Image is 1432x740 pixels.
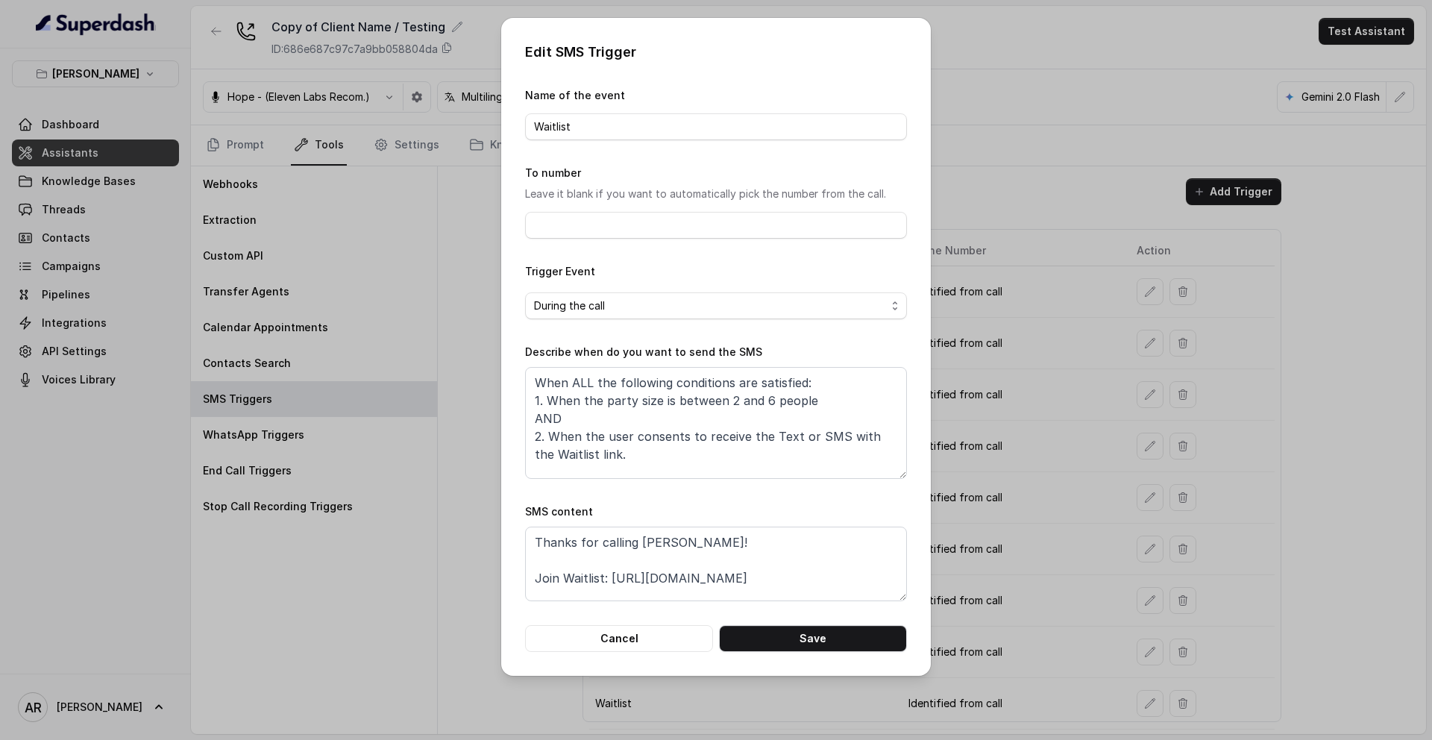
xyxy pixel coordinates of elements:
p: Edit SMS Trigger [525,42,907,63]
label: To number [525,166,581,179]
p: Leave it blank if you want to automatically pick the number from the call. [525,185,907,203]
button: Save [719,625,907,652]
label: SMS content [525,505,593,518]
textarea: Thanks for calling [PERSON_NAME]! Join Waitlist: [URL][DOMAIN_NAME] [525,527,907,601]
label: Describe when do you want to send the SMS [525,345,762,358]
label: Trigger Event [525,265,595,277]
button: During the call [525,292,907,319]
button: Cancel [525,625,713,652]
span: During the call [534,297,886,315]
textarea: When ALL the following conditions are satisfied: 1. When the party size is between 2 and 6 people... [525,367,907,479]
label: Name of the event [525,89,625,101]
